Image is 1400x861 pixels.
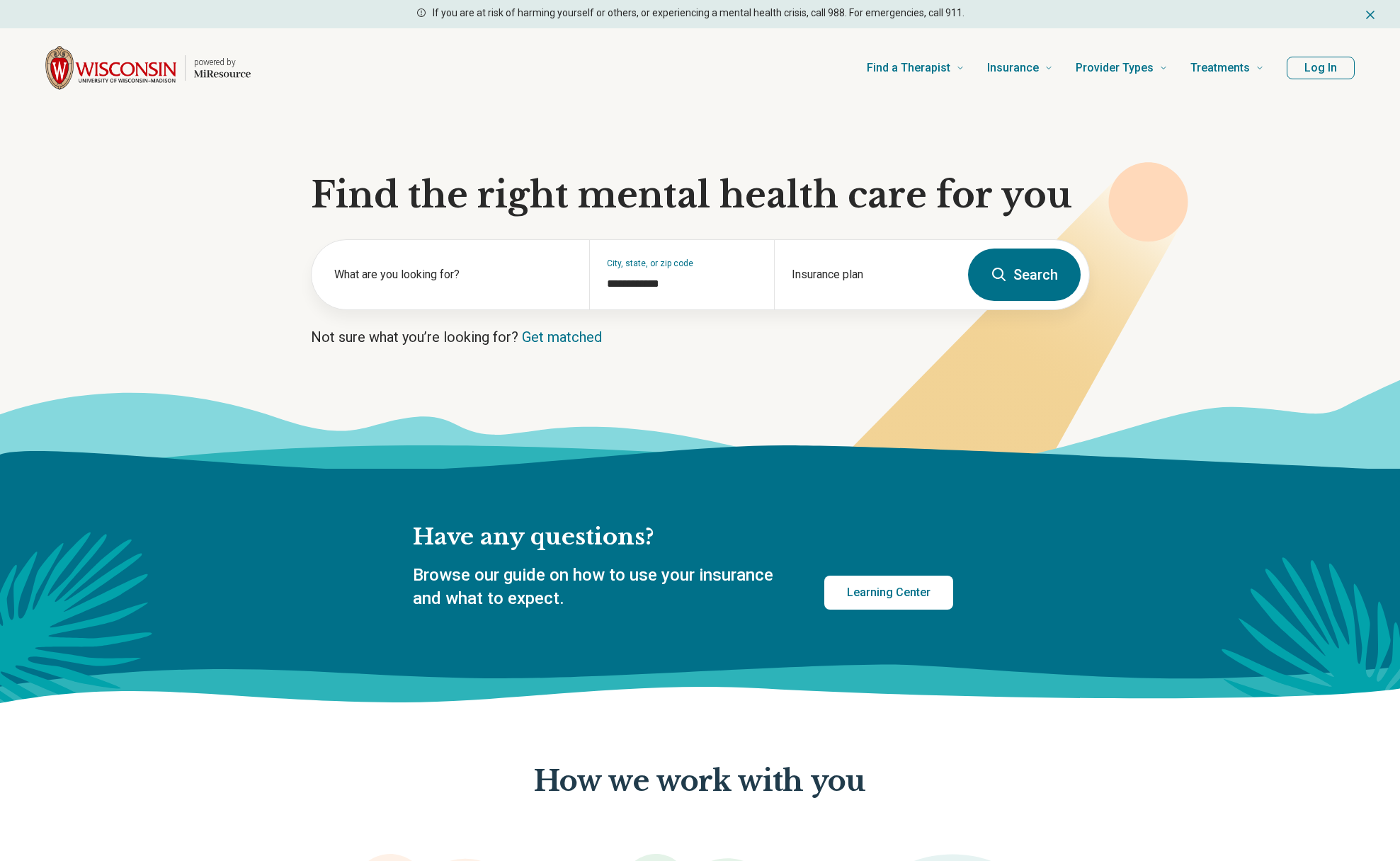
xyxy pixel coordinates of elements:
button: Log In [1287,57,1355,79]
span: Treatments [1190,58,1250,78]
a: Find a Therapist [867,40,964,96]
h2: Have any questions? [413,523,953,552]
span: Find a Therapist [867,58,950,78]
a: Learning Center [824,576,953,610]
a: Insurance [987,40,1053,96]
a: Get matched [522,329,602,346]
a: Home page [45,45,251,91]
p: How we work with you [534,765,865,798]
span: Insurance [987,58,1039,78]
label: What are you looking for? [334,266,572,283]
p: If you are at risk of harming yourself or others, or experiencing a mental health crisis, call 98... [433,6,964,21]
button: Search [968,249,1081,301]
a: Treatments [1190,40,1264,96]
p: Browse our guide on how to use your insurance and what to expect. [413,564,790,611]
p: Not sure what you’re looking for? [311,327,1090,347]
button: Dismiss [1363,6,1377,23]
span: Provider Types [1076,58,1154,78]
h1: Find the right mental health care for you [311,174,1090,217]
a: Provider Types [1076,40,1168,96]
p: powered by [194,57,251,68]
